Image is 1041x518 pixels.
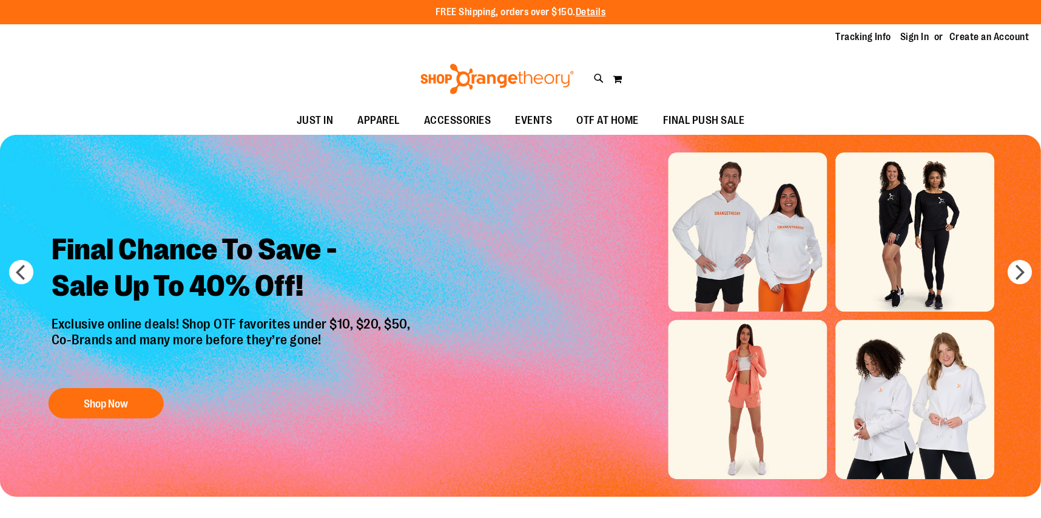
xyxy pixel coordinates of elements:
[412,107,504,135] a: ACCESSORIES
[576,107,639,134] span: OTF AT HOME
[297,107,334,134] span: JUST IN
[835,30,891,44] a: Tracking Info
[419,64,576,94] img: Shop Orangetheory
[42,222,423,424] a: Final Chance To Save -Sale Up To 40% Off! Exclusive online deals! Shop OTF favorites under $10, $...
[285,107,346,135] a: JUST IN
[9,260,33,284] button: prev
[663,107,745,134] span: FINAL PUSH SALE
[436,5,606,19] p: FREE Shipping, orders over $150.
[900,30,929,44] a: Sign In
[345,107,412,135] a: APPAREL
[424,107,491,134] span: ACCESSORIES
[42,316,423,376] p: Exclusive online deals! Shop OTF favorites under $10, $20, $50, Co-Brands and many more before th...
[503,107,564,135] a: EVENTS
[651,107,757,135] a: FINAL PUSH SALE
[357,107,400,134] span: APPAREL
[564,107,651,135] a: OTF AT HOME
[49,388,164,418] button: Shop Now
[515,107,552,134] span: EVENTS
[949,30,1029,44] a: Create an Account
[1008,260,1032,284] button: next
[576,7,606,18] a: Details
[42,222,423,316] h2: Final Chance To Save - Sale Up To 40% Off!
